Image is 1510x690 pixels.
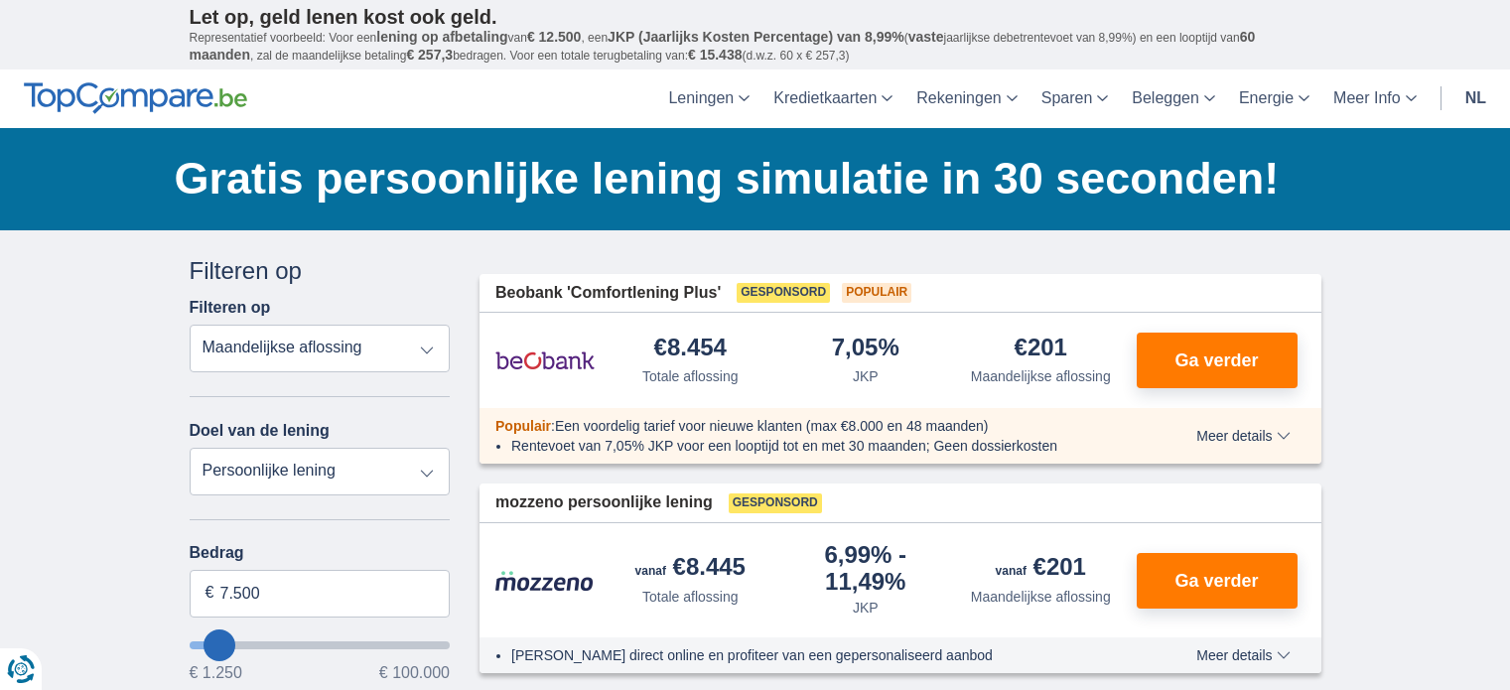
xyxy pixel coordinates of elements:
[1120,69,1227,128] a: Beleggen
[1181,428,1304,444] button: Meer details
[406,47,453,63] span: € 257,3
[1227,69,1321,128] a: Energie
[908,29,944,45] span: vaste
[832,336,899,362] div: 7,05%
[495,418,551,434] span: Populair
[1453,69,1498,128] a: nl
[555,418,989,434] span: Een voordelig tarief voor nieuwe klanten (max €8.000 en 48 maanden)
[190,641,451,649] input: wantToBorrow
[190,665,242,681] span: € 1.250
[971,587,1111,607] div: Maandelijkse aflossing
[737,283,830,303] span: Gesponsord
[379,665,450,681] span: € 100.000
[1321,69,1429,128] a: Meer Info
[842,283,911,303] span: Populair
[175,148,1321,209] h1: Gratis persoonlijke lening simulatie in 30 seconden!
[1196,648,1290,662] span: Meer details
[1015,336,1067,362] div: €201
[190,299,271,317] label: Filteren op
[1174,351,1258,369] span: Ga verder
[190,5,1321,29] p: Let op, geld lenen kost ook geld.
[729,493,822,513] span: Gesponsord
[642,366,739,386] div: Totale aflossing
[786,543,946,594] div: 6,99%
[761,69,904,128] a: Kredietkaarten
[971,366,1111,386] div: Maandelijkse aflossing
[190,544,451,562] label: Bedrag
[635,555,746,583] div: €8.445
[853,366,879,386] div: JKP
[190,254,451,288] div: Filteren op
[511,645,1124,665] li: [PERSON_NAME] direct online en profiteer van een gepersonaliseerd aanbod
[24,82,247,114] img: TopCompare
[688,47,743,63] span: € 15.438
[656,69,761,128] a: Leningen
[495,570,595,592] img: product.pl.alt Mozzeno
[1174,572,1258,590] span: Ga verder
[654,336,727,362] div: €8.454
[996,555,1086,583] div: €201
[480,416,1140,436] div: :
[495,282,721,305] span: Beobank 'Comfortlening Plus'
[904,69,1029,128] a: Rekeningen
[527,29,582,45] span: € 12.500
[1137,333,1298,388] button: Ga verder
[1137,553,1298,609] button: Ga verder
[190,422,330,440] label: Doel van de lening
[853,598,879,618] div: JKP
[190,29,1321,65] p: Representatief voorbeeld: Voor een van , een ( jaarlijkse debetrentevoet van 8,99%) en een loopti...
[608,29,904,45] span: JKP (Jaarlijks Kosten Percentage) van 8,99%
[190,29,1256,63] span: 60 maanden
[376,29,507,45] span: lening op afbetaling
[1181,647,1304,663] button: Meer details
[1030,69,1121,128] a: Sparen
[511,436,1124,456] li: Rentevoet van 7,05% JKP voor een looptijd tot en met 30 maanden; Geen dossierkosten
[495,336,595,385] img: product.pl.alt Beobank
[206,582,214,605] span: €
[642,587,739,607] div: Totale aflossing
[1196,429,1290,443] span: Meer details
[495,491,713,514] span: mozzeno persoonlijke lening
